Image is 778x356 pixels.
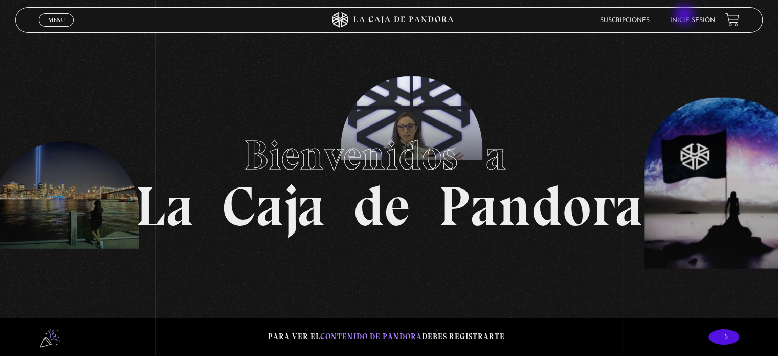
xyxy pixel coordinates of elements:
[725,13,739,27] a: View your shopping cart
[48,17,65,23] span: Menu
[268,330,505,344] p: Para ver el debes registrarte
[670,17,715,24] a: Inicie sesión
[600,17,650,24] a: Suscripciones
[244,131,535,180] span: Bienvenidos a
[135,122,643,235] h1: La Caja de Pandora
[320,332,422,341] span: contenido de Pandora
[45,26,69,33] span: Cerrar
